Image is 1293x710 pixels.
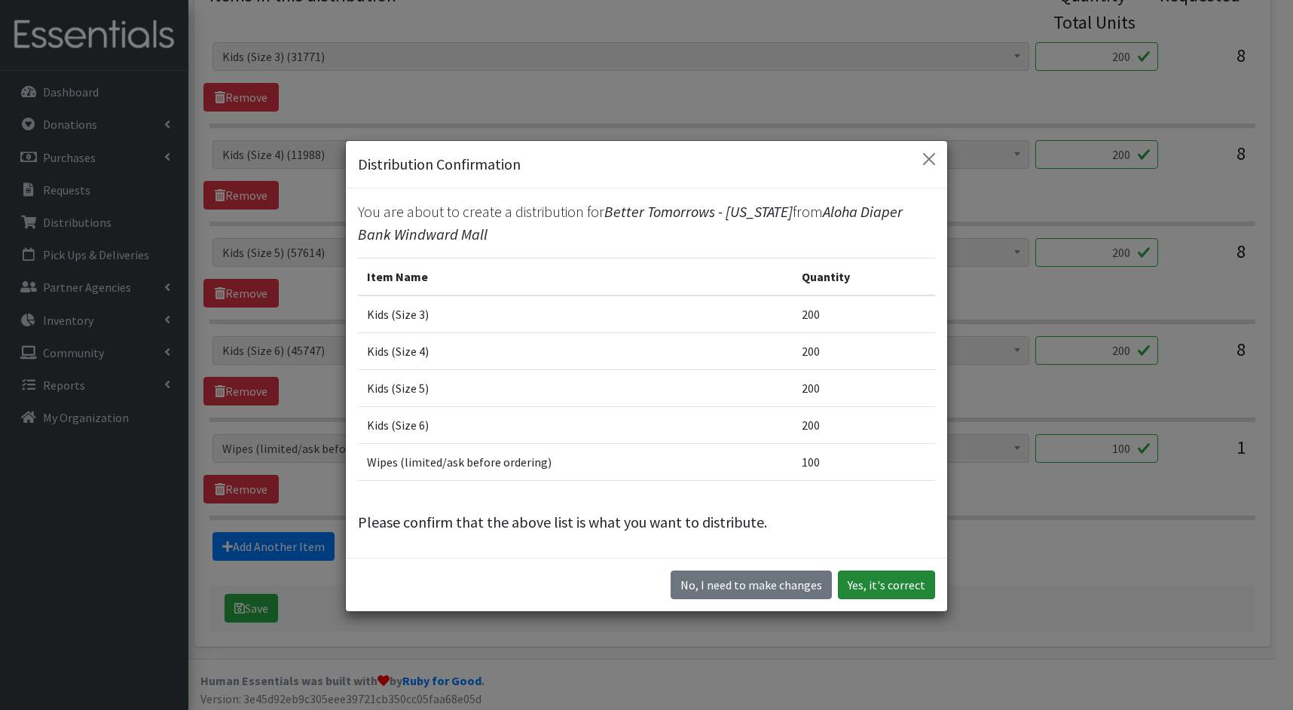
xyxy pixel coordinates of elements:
[671,571,832,599] button: No I need to make changes
[358,295,793,333] td: Kids (Size 3)
[358,200,935,246] p: You are about to create a distribution for from
[358,153,521,176] h5: Distribution Confirmation
[793,333,935,370] td: 200
[604,202,793,221] span: Better Tomorrows - [US_STATE]
[793,295,935,333] td: 200
[358,333,793,370] td: Kids (Size 4)
[358,444,793,481] td: Wipes (limited/ask before ordering)
[793,259,935,296] th: Quantity
[358,511,935,534] p: Please confirm that the above list is what you want to distribute.
[917,147,941,171] button: Close
[793,407,935,444] td: 200
[358,259,793,296] th: Item Name
[793,444,935,481] td: 100
[358,407,793,444] td: Kids (Size 6)
[838,571,935,599] button: Yes, it's correct
[358,370,793,407] td: Kids (Size 5)
[793,370,935,407] td: 200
